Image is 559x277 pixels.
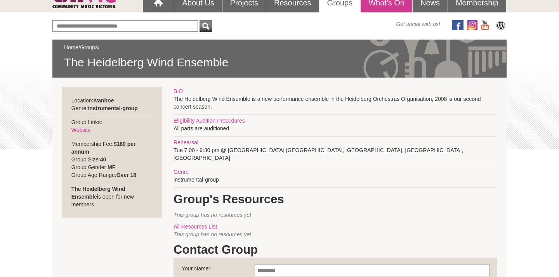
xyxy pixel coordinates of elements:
strong: Ivanhoe [94,97,114,104]
label: Your Name [182,265,255,276]
strong: The Heidelberg Wind Ensemble [71,186,125,200]
div: / / [64,43,495,70]
strong: instrumental-group [88,105,138,111]
strong: $180 per annum [71,141,136,155]
span: This group has no resources yet [174,231,251,237]
a: Website [71,127,91,133]
h1: Contact Group [174,242,497,258]
div: BIO [174,87,497,95]
span: Get social with us! [396,20,440,28]
span: This group has no resources yet [174,212,251,218]
strong: Over 18 [116,172,136,178]
strong: MF [108,164,115,170]
a: Groups [80,44,98,50]
img: CMVic Blog [495,20,507,30]
div: Genre [174,168,497,176]
div: Location: Genre: Group Links: Membership Fee: Group Size: Group Gender: Group Age Range: is open ... [62,87,163,218]
div: Rehearsal [174,138,497,146]
span: The Heidelberg Wind Ensemble [64,55,495,70]
a: Home [64,44,78,50]
div: All Resources List [174,223,497,230]
div: Eligibility Audition Procedures [174,117,497,125]
strong: 40 [100,156,106,163]
h1: Group's Resources [174,192,497,207]
img: icon-instagram.png [467,20,477,30]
